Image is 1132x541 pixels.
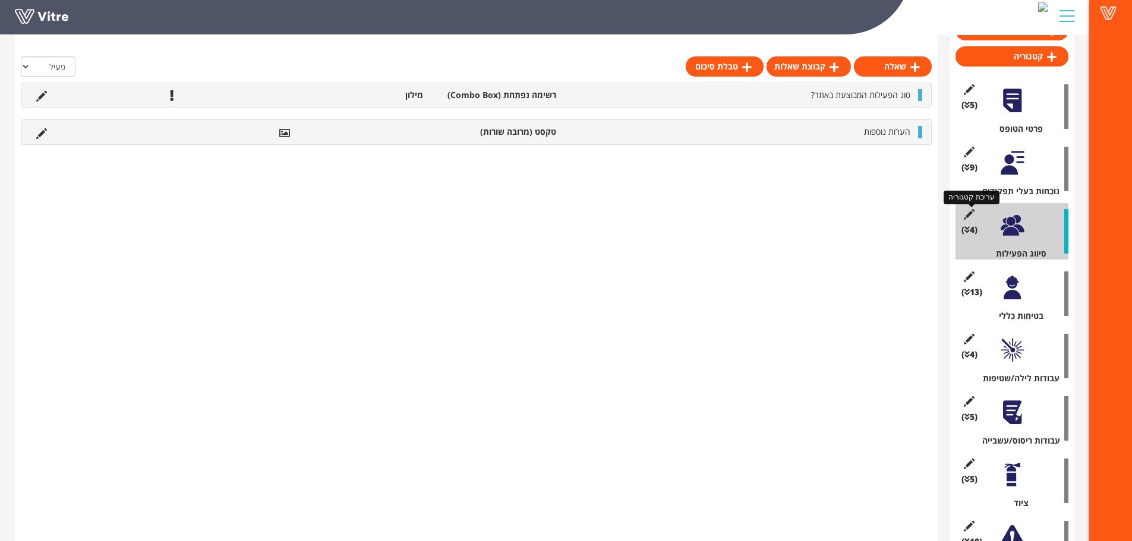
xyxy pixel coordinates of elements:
a: טבלת סיכום [686,56,764,77]
div: ציוד [964,497,1068,509]
span: (5 ) [961,99,978,111]
div: סיווג הפעילות [964,248,1068,260]
span: (9 ) [961,162,978,173]
li: מילון [296,89,429,101]
a: שאלה [854,56,932,77]
div: עבודות ריסוס/עשבייה [964,435,1068,447]
span: (13 ) [961,286,982,298]
div: פרטי הטופס [964,123,1068,135]
img: 9383d2f8-fd1b-4917-91a4-e9a5135bec86.jpg [1038,2,1048,12]
div: עריכת קטגוריה [944,191,999,204]
div: עבודות לילה/שטיפות [964,372,1068,384]
li: רשימה נפתחת (Combo Box) [429,89,562,101]
span: (4 ) [961,224,978,236]
a: קבוצת שאלות [767,56,851,77]
span: (5 ) [961,411,978,423]
div: בטיחות כללי [964,310,1068,322]
div: נוכחות בעלי תפקידים [964,185,1068,197]
span: הערות נוספות [864,126,910,137]
span: סוג הפעילות המבוצעת באתר? [811,89,910,100]
span: (4 ) [961,349,978,360]
li: טקסט (מרובה שורות) [429,126,562,138]
span: (5 ) [961,473,978,485]
a: קטגוריה [956,46,1068,67]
